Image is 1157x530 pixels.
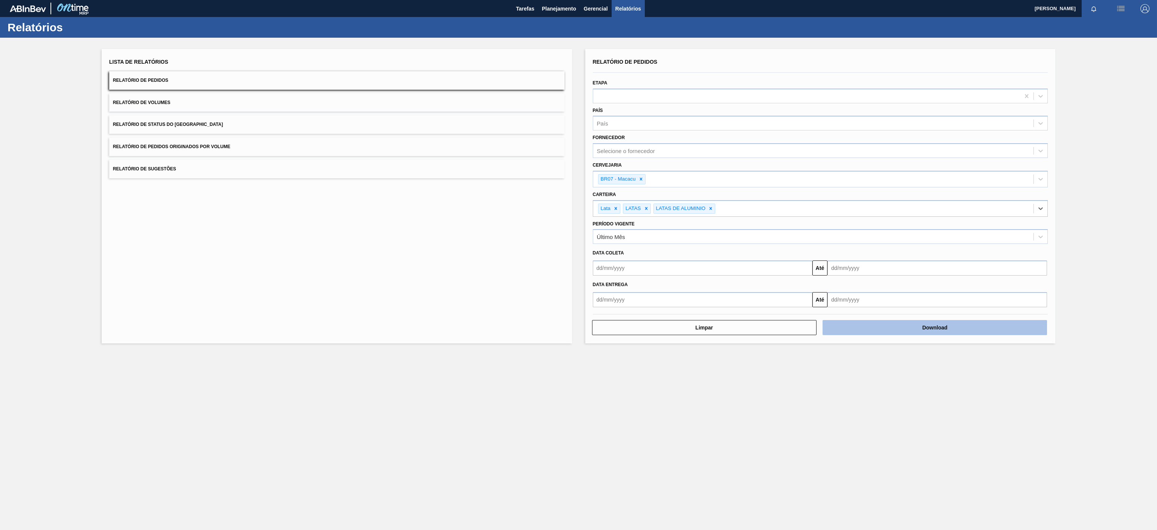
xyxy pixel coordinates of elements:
[593,260,812,276] input: dd/mm/yyyy
[593,192,616,197] label: Carteira
[597,120,608,127] div: País
[10,5,46,12] img: TNhmsLtSVTkK8tSr43FrP2fwEKptu5GPRR3wAAAABJRU5ErkJggg==
[593,282,628,287] span: Data Entrega
[593,59,658,65] span: Relatório de Pedidos
[1116,4,1125,13] img: userActions
[593,292,812,307] input: dd/mm/yyyy
[593,80,608,86] label: Etapa
[113,100,170,105] span: Relatório de Volumes
[109,160,565,178] button: Relatório de Sugestões
[593,162,622,168] label: Cervejaria
[593,221,635,227] label: Período Vigente
[8,23,141,32] h1: Relatórios
[827,292,1047,307] input: dd/mm/yyyy
[592,320,817,335] button: Limpar
[542,4,576,13] span: Planejamento
[593,135,625,140] label: Fornecedor
[598,204,612,213] div: Lata
[593,108,603,113] label: País
[1140,4,1149,13] img: Logout
[109,93,565,112] button: Relatório de Volumes
[1082,3,1106,14] button: Notificações
[113,144,230,149] span: Relatório de Pedidos Originados por Volume
[516,4,534,13] span: Tarefas
[654,204,707,213] div: LATAS DE ALUMINIO
[593,250,624,256] span: Data coleta
[109,71,565,90] button: Relatório de Pedidos
[113,78,168,83] span: Relatório de Pedidos
[827,260,1047,276] input: dd/mm/yyyy
[109,115,565,134] button: Relatório de Status do [GEOGRAPHIC_DATA]
[109,59,168,65] span: Lista de Relatórios
[623,204,642,213] div: LATAS
[812,260,827,276] button: Até
[113,166,176,172] span: Relatório de Sugestões
[615,4,641,13] span: Relatórios
[109,138,565,156] button: Relatório de Pedidos Originados por Volume
[113,122,223,127] span: Relatório de Status do [GEOGRAPHIC_DATA]
[597,234,625,240] div: Último Mês
[812,292,827,307] button: Até
[823,320,1047,335] button: Download
[598,175,637,184] div: BR07 - Macacu
[584,4,608,13] span: Gerencial
[597,148,655,154] div: Selecione o fornecedor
